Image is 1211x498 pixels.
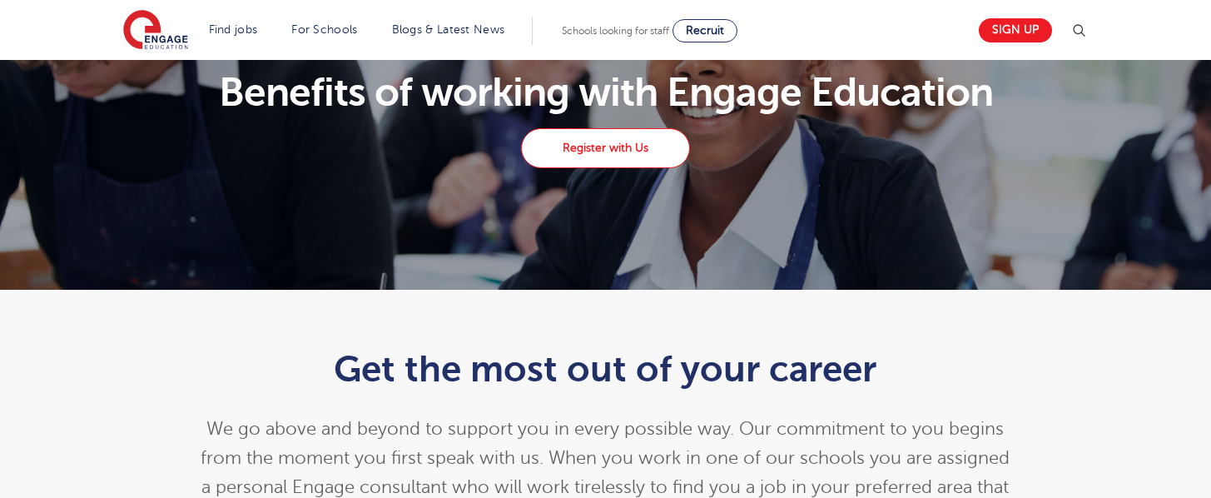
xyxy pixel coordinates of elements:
span: Recruit [686,24,724,37]
h1: Benefits of working with Engage Education [113,72,1098,112]
h1: Get the most out of your career [197,348,1014,390]
a: Sign up [979,18,1052,42]
a: Recruit [673,19,737,42]
a: Blogs & Latest News [392,23,505,36]
a: For Schools [291,23,357,36]
a: Find jobs [209,23,258,36]
img: Engage Education [123,10,188,52]
a: Register with Us [521,128,689,168]
span: Schools looking for staff [562,25,669,37]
